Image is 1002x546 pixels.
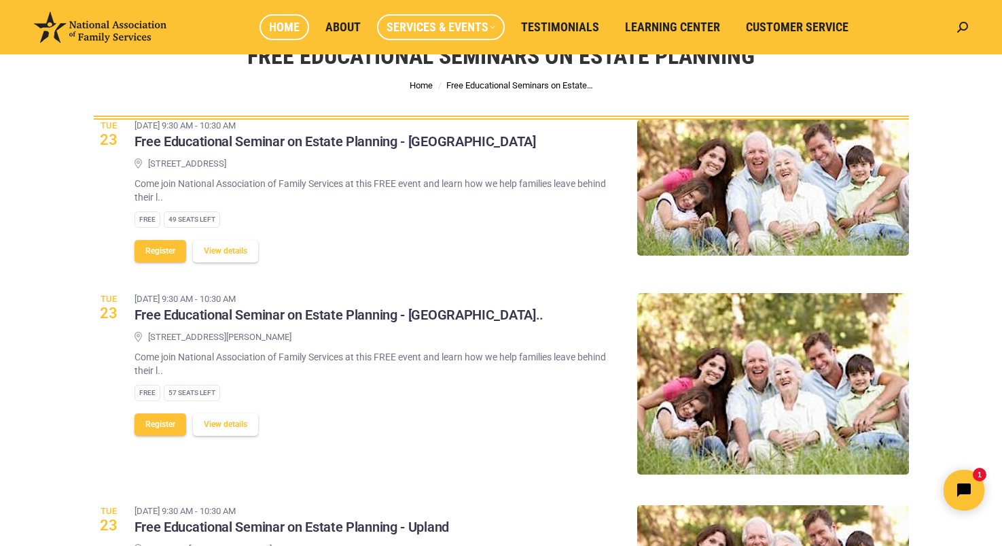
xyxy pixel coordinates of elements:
[521,20,599,35] span: Testimonials
[135,177,617,204] p: Come join National Association of Family Services at this FREE event and learn how we help famili...
[736,14,858,40] a: Customer Service
[247,41,755,71] h1: Free Educational Seminars on Estate Planning
[94,294,124,303] span: Tue
[135,519,449,536] h3: Free Educational Seminar on Estate Planning - Upland
[193,240,258,262] button: View details
[94,133,124,148] span: 23
[762,458,996,522] iframe: Tidio Chat
[193,413,258,436] button: View details
[615,14,730,40] a: Learning Center
[135,385,160,401] div: Free
[325,20,361,35] span: About
[410,80,433,90] a: Home
[135,505,449,518] time: [DATE] 9:30 am - 10:30 am
[135,413,186,436] button: Register
[269,20,300,35] span: Home
[34,12,166,43] img: National Association of Family Services
[94,507,124,515] span: Tue
[94,306,124,321] span: 23
[94,121,124,130] span: Tue
[512,14,609,40] a: Testimonials
[164,211,220,228] div: 49 Seats left
[94,518,124,533] span: 23
[135,119,536,133] time: [DATE] 9:30 am - 10:30 am
[637,293,909,475] img: Free Educational Seminar on Estate Planning - Elk Grove Central
[164,385,220,401] div: 57 Seats left
[135,292,544,306] time: [DATE] 9:30 am - 10:30 am
[148,331,291,344] span: [STREET_ADDRESS][PERSON_NAME]
[135,211,160,228] div: Free
[260,14,309,40] a: Home
[135,240,186,262] button: Register
[637,120,909,256] img: Free Educational Seminar on Estate Planning - Fairfield
[387,20,495,35] span: Services & Events
[746,20,848,35] span: Customer Service
[446,80,593,90] span: Free Educational Seminars on Estate…
[135,350,617,377] p: Come join National Association of Family Services at this FREE event and learn how we help famili...
[316,14,370,40] a: About
[148,158,226,171] span: [STREET_ADDRESS]
[135,133,536,151] h3: Free Educational Seminar on Estate Planning - [GEOGRAPHIC_DATA]
[625,20,720,35] span: Learning Center
[135,307,544,324] h3: Free Educational Seminar on Estate Planning - [GEOGRAPHIC_DATA]..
